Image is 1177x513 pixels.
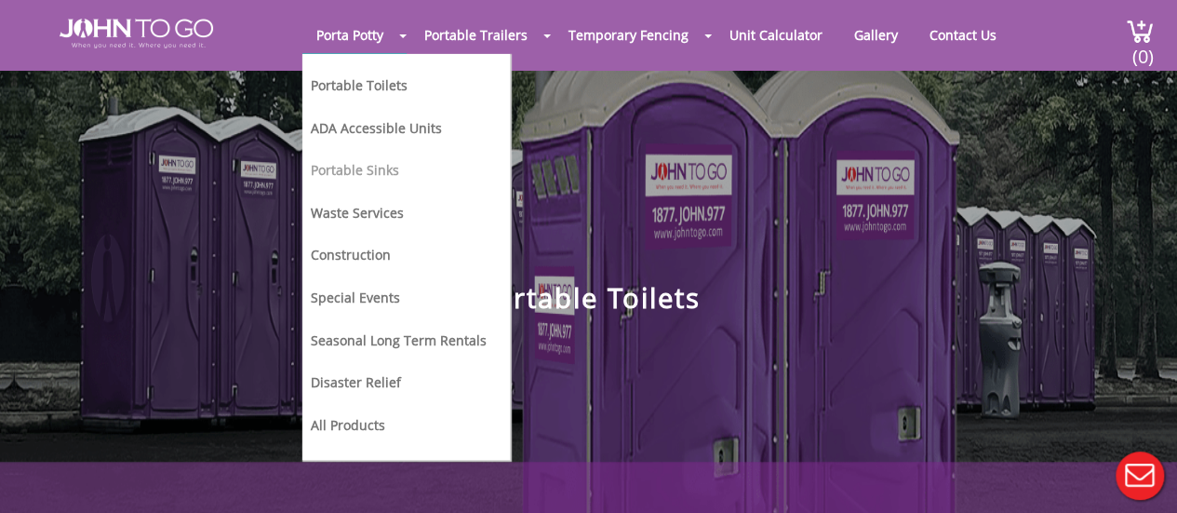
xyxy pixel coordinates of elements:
[716,17,836,53] a: Unit Calculator
[1103,439,1177,513] button: Live Chat
[555,17,702,53] a: Temporary Fencing
[60,19,213,48] img: JOHN to go
[840,17,912,53] a: Gallery
[410,17,542,53] a: Portable Trailers
[1126,19,1154,44] img: cart a
[302,17,397,53] a: Porta Potty
[916,17,1010,53] a: Contact Us
[1131,29,1154,69] span: (0)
